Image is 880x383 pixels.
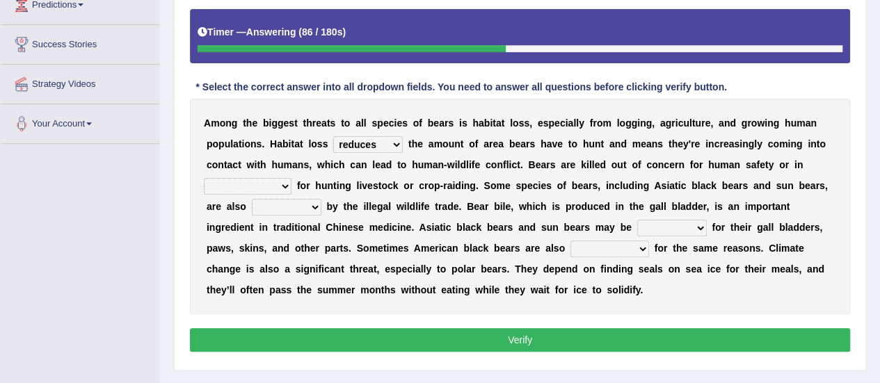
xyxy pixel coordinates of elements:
[694,138,700,149] b: e
[503,159,506,170] b: f
[283,117,289,129] b: e
[252,117,257,129] b: e
[529,117,532,129] b: ,
[678,138,683,149] b: e
[719,117,724,129] b: a
[719,138,723,149] b: r
[511,159,517,170] b: c
[714,159,721,170] b: u
[705,117,710,129] b: e
[728,138,734,149] b: a
[364,117,367,129] b: l
[246,117,253,129] b: h
[669,138,672,149] b: t
[243,117,246,129] b: t
[646,138,652,149] b: a
[746,159,751,170] b: s
[207,138,213,149] b: p
[609,138,615,149] b: a
[611,159,618,170] b: o
[486,159,491,170] b: c
[383,117,389,129] b: e
[754,138,757,149] b: l
[283,159,291,170] b: m
[204,117,211,129] b: A
[361,117,364,129] b: l
[602,117,611,129] b: m
[472,117,479,129] b: h
[641,138,646,149] b: e
[520,159,523,170] b: .
[355,159,361,170] b: a
[683,117,689,129] b: u
[550,159,556,170] b: s
[593,117,596,129] b: r
[271,159,278,170] b: h
[756,159,760,170] b: f
[695,117,701,129] b: u
[570,159,575,170] b: e
[341,117,344,129] b: t
[289,117,294,129] b: s
[623,159,627,170] b: t
[701,117,705,129] b: r
[444,159,447,170] b: -
[787,138,790,149] b: i
[810,117,817,129] b: n
[708,138,714,149] b: n
[303,117,306,129] b: t
[269,117,271,129] b: i
[224,159,227,170] b: t
[723,138,729,149] b: e
[632,138,641,149] b: m
[278,117,284,129] b: g
[371,117,377,129] b: s
[600,138,604,149] b: t
[207,159,212,170] b: c
[250,138,257,149] b: n
[442,138,449,149] b: o
[429,138,434,149] b: a
[294,138,300,149] b: a
[466,159,469,170] b: l
[238,159,241,170] b: t
[621,138,627,149] b: d
[483,138,489,149] b: a
[520,138,526,149] b: a
[615,138,621,149] b: n
[190,81,733,95] div: * Select the correct answer into all dropdown fields. You need to answer all questions before cli...
[312,117,316,129] b: r
[433,159,438,170] b: a
[433,117,439,129] b: e
[474,159,480,170] b: e
[678,117,683,129] b: c
[616,117,619,129] b: l
[355,117,361,129] b: a
[757,138,762,149] b: y
[260,159,266,170] b: h
[375,159,381,170] b: e
[377,117,383,129] b: p
[218,138,225,149] b: p
[675,159,678,170] b: r
[657,138,663,149] b: s
[693,159,699,170] b: o
[638,159,641,170] b: f
[513,117,519,129] b: o
[646,159,652,170] b: c
[790,138,797,149] b: n
[484,117,490,129] b: b
[541,159,546,170] b: a
[652,159,658,170] b: o
[232,117,238,129] b: g
[739,138,742,149] b: i
[490,117,493,129] b: i
[344,117,351,129] b: o
[325,159,331,170] b: h
[502,117,505,129] b: t
[546,159,550,170] b: r
[597,117,603,129] b: o
[386,159,392,170] b: d
[469,138,475,149] b: o
[212,138,218,149] b: o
